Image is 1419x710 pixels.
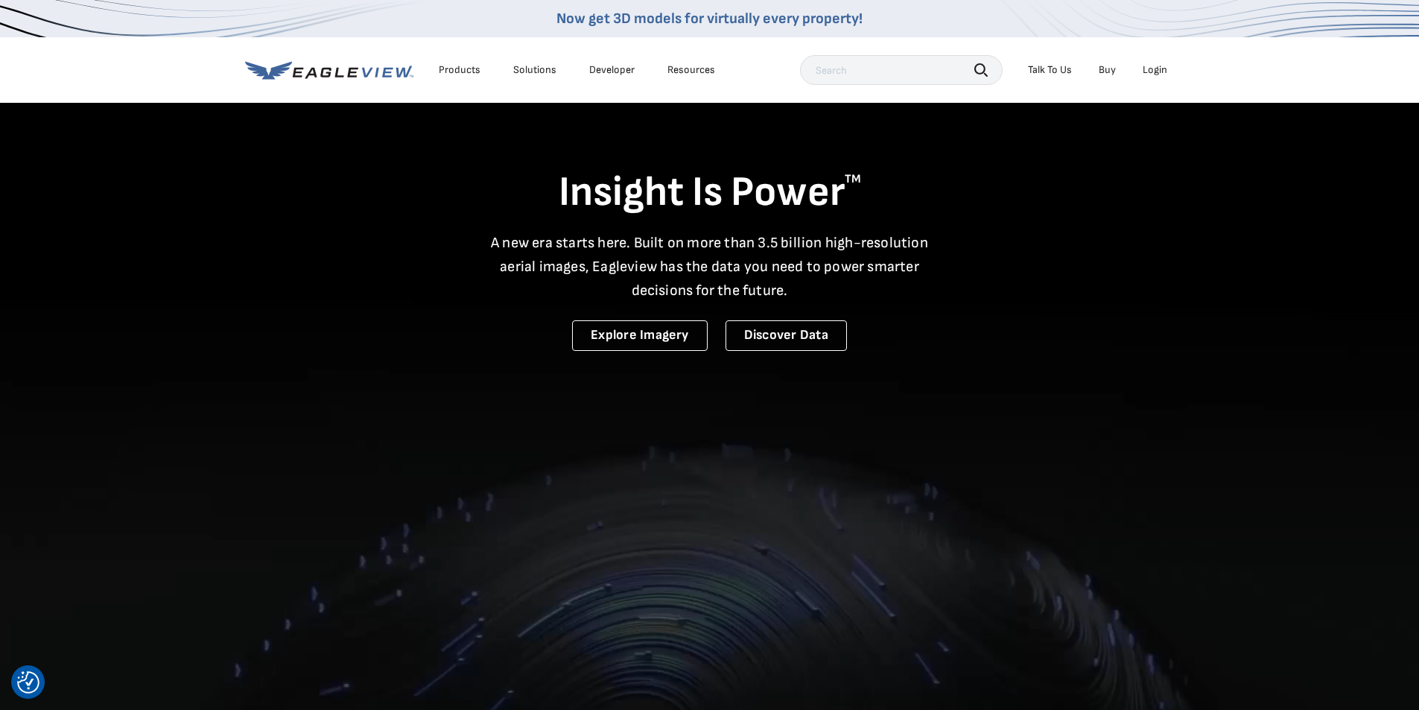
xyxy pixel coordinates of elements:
[1143,63,1167,77] div: Login
[589,63,635,77] a: Developer
[245,167,1175,219] h1: Insight Is Power
[845,172,861,186] sup: TM
[800,55,1003,85] input: Search
[667,63,715,77] div: Resources
[482,231,938,302] p: A new era starts here. Built on more than 3.5 billion high-resolution aerial images, Eagleview ha...
[17,671,39,694] img: Revisit consent button
[726,320,847,351] a: Discover Data
[439,63,480,77] div: Products
[17,671,39,694] button: Consent Preferences
[1028,63,1072,77] div: Talk To Us
[556,10,863,28] a: Now get 3D models for virtually every property!
[1099,63,1116,77] a: Buy
[513,63,556,77] div: Solutions
[572,320,708,351] a: Explore Imagery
